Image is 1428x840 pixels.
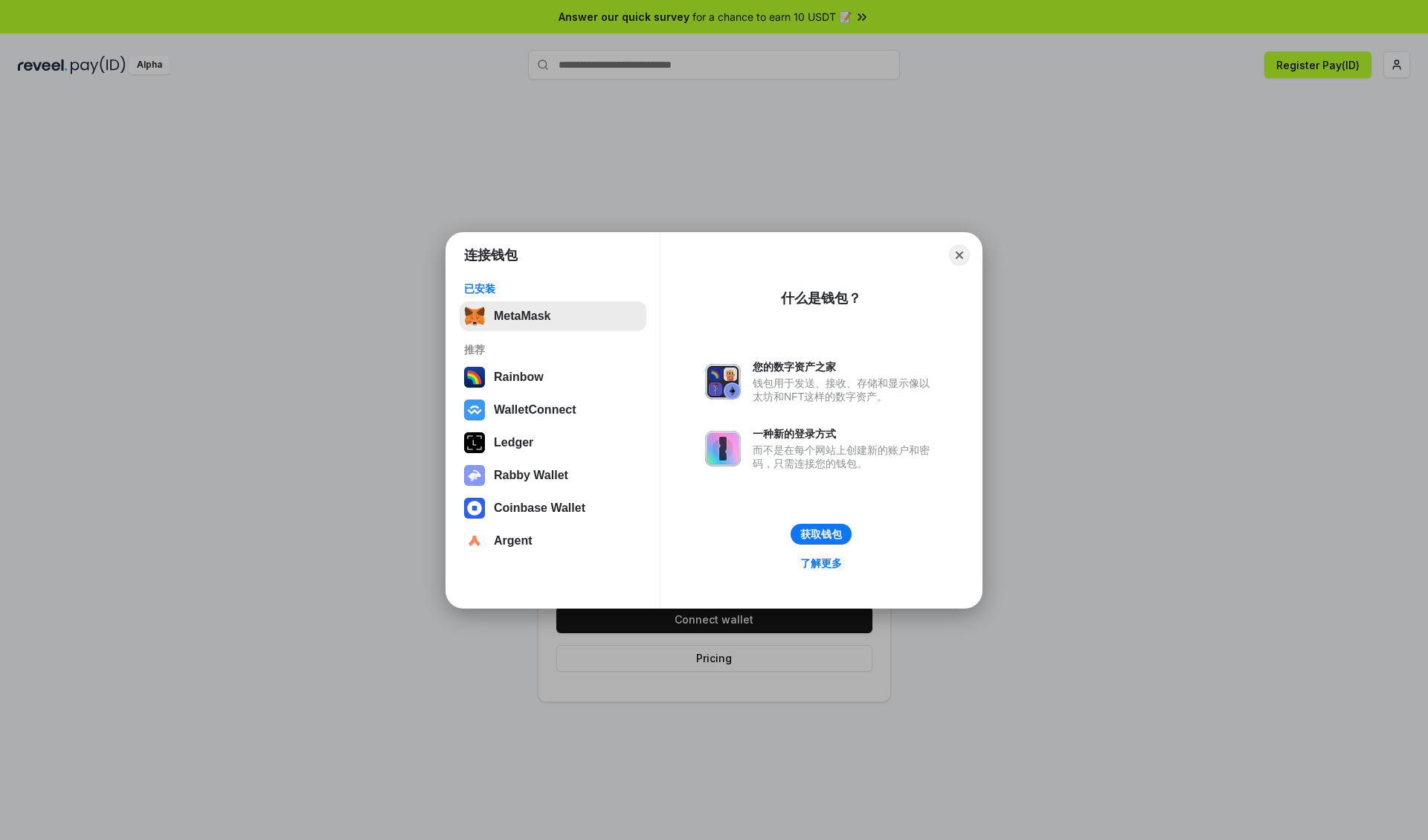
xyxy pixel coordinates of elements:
[753,427,937,440] div: 一种新的登录方式
[781,289,861,307] div: 什么是钱包？
[464,400,485,420] img: svg+xml,%3Csvg%20width%3D%2228%22%20height%3D%2228%22%20viewBox%3D%220%200%2028%2028%22%20fill%3D...
[464,530,485,551] img: svg+xml,%3Csvg%20width%3D%2228%22%20height%3D%2228%22%20viewBox%3D%220%200%2028%2028%22%20fill%3D...
[460,493,646,523] button: Coinbase Wallet
[753,376,937,403] div: 钱包用于发送、接收、存储和显示像以太坊和NFT这样的数字资产。
[460,461,646,490] button: Rabby Wallet
[494,469,568,482] div: Rabby Wallet
[460,428,646,458] button: Ledger
[494,534,533,548] div: Argent
[494,403,576,417] div: WalletConnect
[705,431,741,467] img: svg+xml,%3Csvg%20xmlns%3D%22http%3A%2F%2Fwww.w3.org%2F2000%2Fsvg%22%20fill%3D%22none%22%20viewBox...
[464,367,485,388] img: svg+xml,%3Csvg%20width%3D%22120%22%20height%3D%22120%22%20viewBox%3D%220%200%20120%20120%22%20fil...
[494,501,585,515] div: Coinbase Wallet
[494,310,550,323] div: MetaMask
[494,371,544,384] div: Rainbow
[949,245,970,266] button: Close
[464,282,642,295] div: 已安装
[460,362,646,392] button: Rainbow
[460,301,646,331] button: MetaMask
[464,306,485,327] img: svg+xml,%3Csvg%20fill%3D%22none%22%20height%3D%2233%22%20viewBox%3D%220%200%2035%2033%22%20width%...
[464,432,485,453] img: svg+xml,%3Csvg%20xmlns%3D%22http%3A%2F%2Fwww.w3.org%2F2000%2Fsvg%22%20width%3D%2228%22%20height%3...
[753,360,937,373] div: 您的数字资产之家
[705,364,741,400] img: svg+xml,%3Csvg%20xmlns%3D%22http%3A%2F%2Fwww.w3.org%2F2000%2Fsvg%22%20fill%3D%22none%22%20viewBox...
[800,557,842,570] div: 了解更多
[791,524,852,545] button: 获取钱包
[460,526,646,556] button: Argent
[464,465,485,486] img: svg+xml,%3Csvg%20xmlns%3D%22http%3A%2F%2Fwww.w3.org%2F2000%2Fsvg%22%20fill%3D%22none%22%20viewBox...
[460,395,646,425] button: WalletConnect
[464,498,485,519] img: svg+xml,%3Csvg%20width%3D%2228%22%20height%3D%2228%22%20viewBox%3D%220%200%2028%2028%22%20fill%3D...
[800,528,842,541] div: 获取钱包
[753,443,937,470] div: 而不是在每个网站上创建新的账户和密码，只需连接您的钱包。
[494,436,533,449] div: Ledger
[791,554,851,573] a: 了解更多
[464,343,642,356] div: 推荐
[464,246,518,264] h1: 连接钱包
